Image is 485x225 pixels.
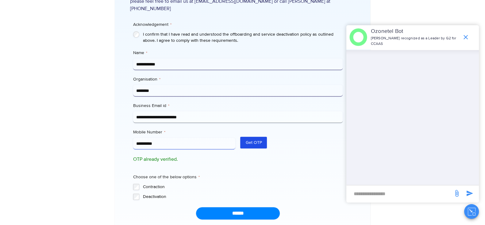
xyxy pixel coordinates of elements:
span: send message [464,187,476,199]
label: I confirm that I have read and understood the offboarding and service deactivation policy as outl... [143,31,343,44]
p: [PERSON_NAME] recognized as a Leader by G2 for CCAAS [371,36,459,47]
label: Deactivation [143,194,343,200]
p: OTP already verified. [133,156,236,163]
label: Name [133,50,343,56]
legend: Acknowledgement [133,22,171,28]
button: Close chat [464,204,479,219]
span: end chat or minimize [460,31,472,43]
img: header [349,28,367,46]
p: Ozonetel Bot [371,27,459,36]
button: Get OTP [240,137,267,148]
legend: Choose one of the below options [133,174,200,180]
span: send message [451,187,463,199]
label: Mobile Number [133,129,236,135]
label: Organisation [133,76,343,82]
label: Contraction [143,184,343,190]
div: new-msg-input [349,188,450,199]
label: Business Email id [133,103,343,109]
